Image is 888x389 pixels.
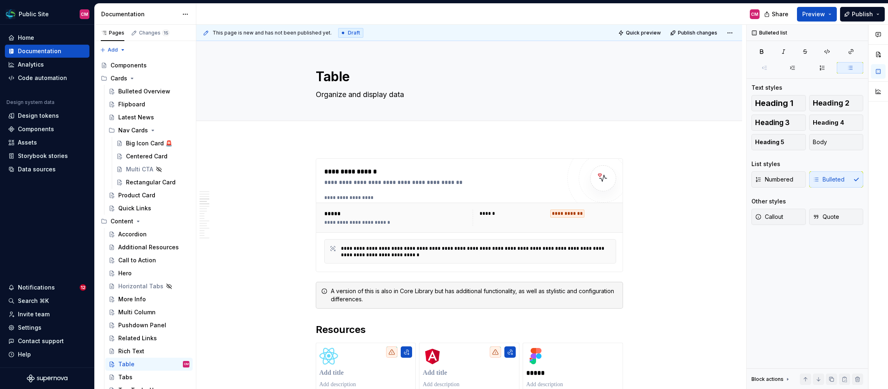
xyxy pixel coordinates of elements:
div: Multi Column [118,308,156,316]
span: Heading 3 [755,119,790,127]
div: Code automation [18,74,67,82]
div: Text styles [751,84,782,92]
span: Quote [813,213,839,221]
span: This page is new and has not been published yet. [213,30,332,36]
div: Public Site [19,10,49,18]
button: Preview [797,7,837,22]
a: Multi CTA [113,163,193,176]
div: Product Card [118,191,155,199]
div: Search ⌘K [18,297,49,305]
button: Heading 5 [751,134,806,150]
a: Quick Links [105,202,193,215]
a: More Info [105,293,193,306]
a: Product Card [105,189,193,202]
div: Nav Cards [105,124,193,137]
div: Bulleted Overview [118,87,170,95]
span: Numbered [755,175,793,184]
div: Storybook stories [18,152,68,160]
a: Rectangular Card [113,176,193,189]
span: Heading 4 [813,119,844,127]
a: Rich Text [105,345,193,358]
div: Design tokens [18,112,59,120]
div: Help [18,350,31,359]
span: Preview [802,10,825,18]
a: Pushdown Panel [105,319,193,332]
div: Quick Links [118,204,151,212]
button: Public SiteCM [2,5,93,23]
button: Heading 4 [809,115,864,131]
span: Share [772,10,788,18]
a: Big Icon Card 🚨 [113,137,193,150]
svg: Supernova Logo [27,374,67,383]
div: Nav Cards [118,126,148,134]
a: Components [98,59,193,72]
div: Content [111,217,133,225]
div: CM [81,11,88,17]
div: Assets [18,138,37,147]
div: Components [18,125,54,133]
div: Contact support [18,337,64,345]
div: Settings [18,324,41,332]
div: Design system data [7,99,54,106]
a: Data sources [5,163,89,176]
div: Flipboard [118,100,145,108]
div: CM [751,11,758,17]
div: Notifications [18,283,55,292]
a: Code automation [5,71,89,84]
div: Components [111,61,147,69]
div: Home [18,34,34,42]
div: Rectangular Card [126,178,176,186]
span: Callout [755,213,783,221]
div: Table [118,360,135,368]
div: Rich Text [118,347,144,355]
button: Share [760,7,794,22]
span: Body [813,138,827,146]
a: TableCM [105,358,193,371]
span: Draft [348,30,360,36]
button: Help [5,348,89,361]
h2: Resources [316,323,623,336]
a: Tabs [105,371,193,384]
div: Related Links [118,334,157,342]
img: f6a66572-d1f6-4ff8-9c35-9e7cdbcd0f83.png [526,346,546,366]
a: Assets [5,136,89,149]
div: More Info [118,295,146,303]
button: Notifications12 [5,281,89,294]
button: Heading 1 [751,95,806,111]
a: Hero [105,267,193,280]
div: Content [98,215,193,228]
button: Callout [751,209,806,225]
button: Numbered [751,171,806,188]
div: Block actions [751,376,784,383]
textarea: Organize and display data [314,88,621,101]
span: Publish [852,10,873,18]
div: Cards [111,74,127,82]
a: Additional Resources [105,241,193,254]
div: Centered Card [126,152,167,160]
span: Publish changes [678,30,717,36]
a: Flipboard [105,98,193,111]
div: Pages [101,30,124,36]
a: Analytics [5,58,89,71]
span: 12 [80,284,86,291]
button: Body [809,134,864,150]
div: Latest News [118,113,154,121]
div: A version of this is also in Core Library but has additional functionality, as well as stylistic ... [331,287,618,303]
span: Heading 2 [813,99,849,107]
a: Centered Card [113,150,193,163]
div: Pushdown Panel [118,321,166,329]
a: Storybook stories [5,149,89,162]
div: Hero [118,269,132,277]
button: Add [98,44,128,56]
span: Quick preview [626,30,661,36]
img: f6f21888-ac52-4431-a6ea-009a12e2bf23.png [6,9,15,19]
div: Documentation [101,10,178,18]
div: Analytics [18,61,44,69]
button: Heading 2 [809,95,864,111]
span: 15 [162,30,169,36]
img: ff66a0df-221c-4f44-9e7e-522956466e50.png [423,346,442,366]
span: Heading 5 [755,138,784,146]
button: Heading 3 [751,115,806,131]
a: Bulleted Overview [105,85,193,98]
